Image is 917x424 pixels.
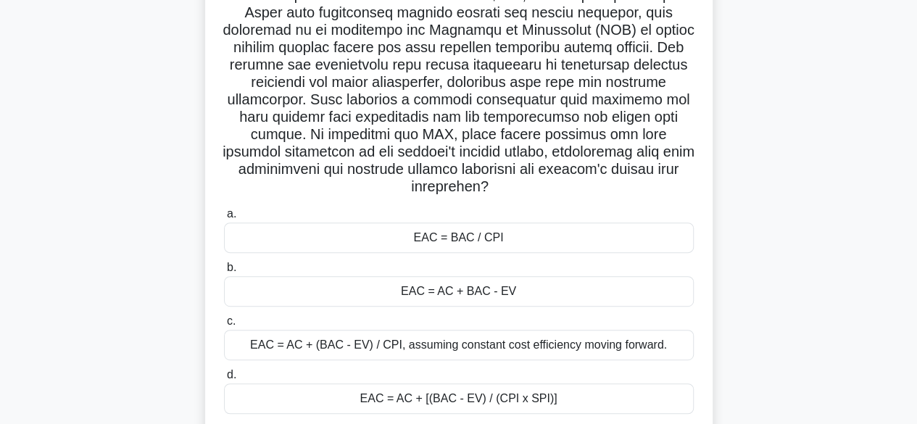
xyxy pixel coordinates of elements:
[224,383,694,414] div: EAC = AC + [(BAC - EV) / (CPI x SPI)]
[227,368,236,381] span: d.
[224,330,694,360] div: EAC = AC + (BAC - EV) / CPI, assuming constant cost efficiency moving forward.
[227,315,236,327] span: c.
[227,207,236,220] span: a.
[224,276,694,307] div: EAC = AC + BAC - EV
[224,223,694,253] div: EAC = BAC / CPI
[227,261,236,273] span: b.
